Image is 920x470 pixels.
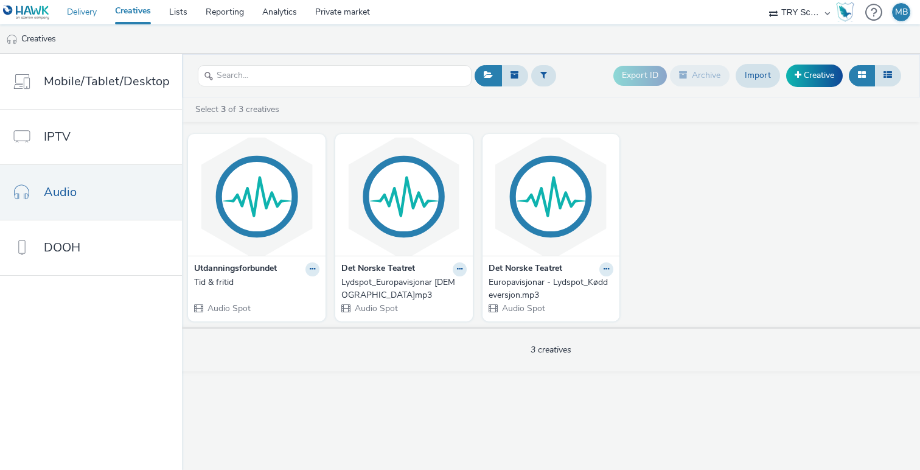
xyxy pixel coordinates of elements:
[836,2,859,22] a: Hawk Academy
[44,183,77,201] span: Audio
[489,276,614,301] a: Europavisjonar - Lydspot_Køddeversjon.mp3
[206,303,251,314] span: Audio Spot
[874,65,901,86] button: Table
[736,64,780,87] a: Import
[198,65,472,86] input: Search...
[191,137,322,256] img: Tid & fritid visual
[613,66,667,85] button: Export ID
[194,103,284,115] a: Select of 3 creatives
[895,3,908,21] div: MB
[6,33,18,46] img: audio
[670,65,730,86] button: Archive
[341,276,462,301] div: Lydspot_Europavisjonar [DEMOGRAPHIC_DATA]mp3
[489,276,609,301] div: Europavisjonar - Lydspot_Køddeversjon.mp3
[486,137,617,256] img: Europavisjonar - Lydspot_Køddeversjon.mp3 visual
[489,262,562,276] strong: Det Norske Teatret
[44,239,80,256] span: DOOH
[338,137,470,256] img: Lydspot_Europavisjonar Episk.mp3 visual
[786,65,843,86] a: Creative
[194,276,319,289] a: Tid & fritid
[194,276,315,289] div: Tid & fritid
[849,65,875,86] button: Grid
[221,103,226,115] strong: 3
[501,303,545,314] span: Audio Spot
[354,303,398,314] span: Audio Spot
[836,2,854,22] img: Hawk Academy
[341,262,415,276] strong: Det Norske Teatret
[341,276,467,301] a: Lydspot_Europavisjonar [DEMOGRAPHIC_DATA]mp3
[3,5,50,20] img: undefined Logo
[44,72,170,90] span: Mobile/Tablet/Desktop
[194,262,277,276] strong: Utdanningsforbundet
[44,128,71,146] span: IPTV
[531,344,571,356] span: 3 creatives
